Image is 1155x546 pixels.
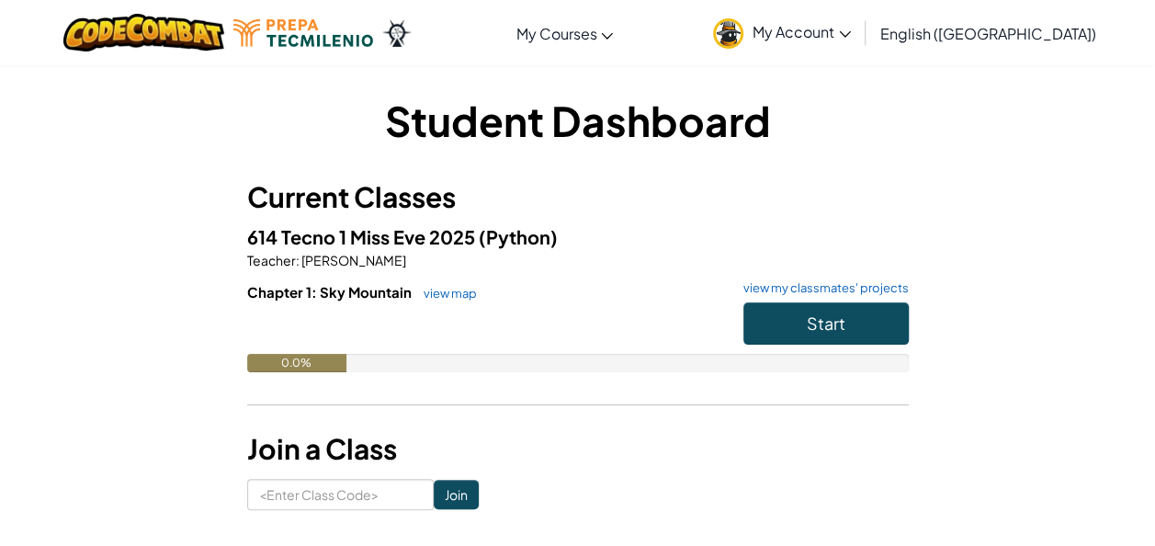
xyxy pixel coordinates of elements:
[871,8,1105,58] a: English ([GEOGRAPHIC_DATA])
[247,428,909,470] h3: Join a Class
[506,8,622,58] a: My Courses
[63,14,224,51] img: CodeCombat logo
[743,302,909,345] button: Start
[247,354,346,372] div: 0.0%
[233,19,373,47] img: Tecmilenio logo
[704,4,860,62] a: My Account
[414,286,477,301] a: view map
[515,24,596,43] span: My Courses
[753,22,851,41] span: My Account
[713,18,743,49] img: avatar
[479,225,558,248] span: (Python)
[300,252,406,268] span: [PERSON_NAME]
[807,313,845,334] span: Start
[247,283,414,301] span: Chapter 1: Sky Mountain
[296,252,300,268] span: :
[880,24,1096,43] span: English ([GEOGRAPHIC_DATA])
[247,479,434,510] input: <Enter Class Code>
[247,176,909,218] h3: Current Classes
[247,92,909,149] h1: Student Dashboard
[247,225,479,248] span: 614 Tecno 1 Miss Eve 2025
[382,19,412,47] img: Ozaria
[247,252,296,268] span: Teacher
[734,282,909,294] a: view my classmates' projects
[434,480,479,509] input: Join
